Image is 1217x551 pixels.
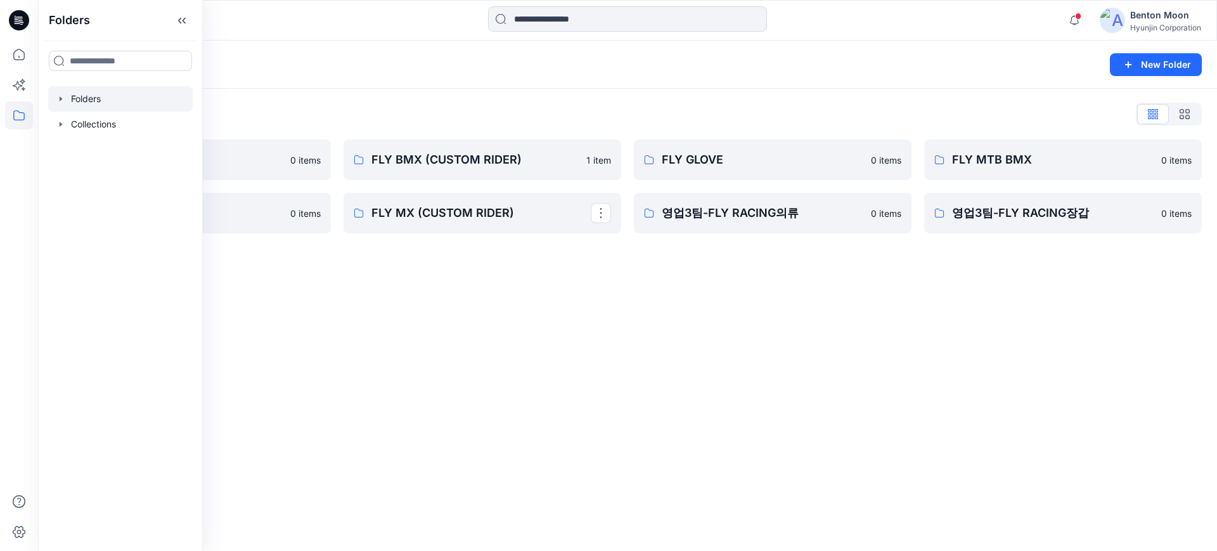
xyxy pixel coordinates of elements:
[290,207,321,220] p: 0 items
[1100,8,1125,33] img: avatar
[952,204,1154,222] p: 영업3팀-FLY RACING장갑
[1130,8,1201,23] div: Benton Moon
[371,204,591,222] p: FLY MX (CUSTOM RIDER)
[634,193,911,233] a: 영업3팀-FLY RACING의류0 items
[344,193,621,233] a: FLY MX (CUSTOM RIDER)
[871,207,901,220] p: 0 items
[634,139,911,180] a: FLY GLOVE0 items
[1110,53,1202,76] button: New Folder
[371,151,579,169] p: FLY BMX (CUSTOM RIDER)
[290,153,321,167] p: 0 items
[924,193,1202,233] a: 영업3팀-FLY RACING장갑0 items
[662,204,863,222] p: 영업3팀-FLY RACING의류
[1161,153,1192,167] p: 0 items
[1161,207,1192,220] p: 0 items
[344,139,621,180] a: FLY BMX (CUSTOM RIDER)1 item
[924,139,1202,180] a: FLY MTB BMX0 items
[1130,23,1201,32] div: Hyunjin Corporation
[586,153,611,167] p: 1 item
[871,153,901,167] p: 0 items
[952,151,1154,169] p: FLY MTB BMX
[662,151,863,169] p: FLY GLOVE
